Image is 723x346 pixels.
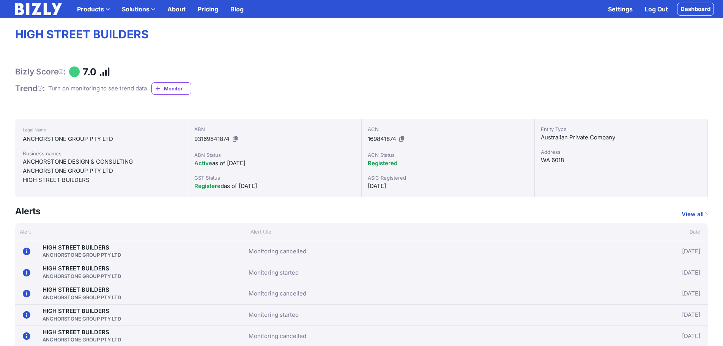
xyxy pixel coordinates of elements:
[43,265,121,280] a: HIGH STREET BUILDERSANCHORSTONE GROUP PTY LTD
[368,151,528,159] div: ACN Status
[15,228,246,235] div: Alert
[249,310,299,319] a: Monitoring started
[368,182,528,191] div: [DATE]
[588,244,701,259] div: [DATE]
[194,174,355,182] div: GST Status
[194,135,230,142] span: 93169841874
[682,210,708,219] a: View all
[23,175,180,185] div: HIGH STREET BUILDERS
[15,84,45,93] h1: Trend :
[194,125,355,133] div: ABN
[368,174,528,182] div: ASIC Registered
[151,82,191,95] a: Monitor
[43,336,121,343] div: ANCHORSTONE GROUP PTY LTD
[368,160,397,167] span: Registered
[15,3,62,15] img: bizly_logo_white.svg
[23,150,180,157] div: Business names
[194,182,355,191] div: as of [DATE]
[541,148,701,156] div: Address
[541,156,701,165] div: WA 6018
[639,2,674,17] a: Log Out
[43,315,121,322] div: ANCHORSTONE GROUP PTY LTD
[249,289,306,298] a: Monitoring cancelled
[368,135,396,142] span: 169841874
[15,67,66,77] h1: Bizly Score :
[602,2,639,17] a: Settings
[588,265,701,280] div: [DATE]
[192,2,224,17] a: Pricing
[23,134,180,144] div: ANCHORSTONE GROUP PTY LTD
[43,307,121,322] a: HIGH STREET BUILDERSANCHORSTONE GROUP PTY LTD
[677,3,714,16] a: Dashboard
[588,286,701,301] div: [DATE]
[43,244,121,259] a: HIGH STREET BUILDERSANCHORSTONE GROUP PTY LTD
[43,272,121,280] div: ANCHORSTONE GROUP PTY LTD
[194,159,355,168] div: as of [DATE]
[368,125,528,133] div: ACN
[164,85,191,92] span: Monitor
[15,206,41,217] h3: Alerts
[224,2,250,17] a: Blog
[194,151,355,159] div: ABN Status
[592,228,708,235] div: Date
[541,133,701,142] div: Australian Private Company
[249,268,299,277] a: Monitoring started
[246,228,592,235] div: Alert title
[588,329,701,344] div: [DATE]
[249,247,306,256] a: Monitoring cancelled
[43,251,121,259] div: ANCHORSTONE GROUP PTY LTD
[588,308,701,322] div: [DATE]
[541,125,701,133] div: Entity Type
[83,66,96,78] h1: 7.0
[23,166,180,175] div: ANCHORSTONE GROUP PTY LTD
[161,2,192,17] a: About
[116,2,161,17] label: Solutions
[48,84,148,93] div: Turn on monitoring to see trend data.
[15,27,708,42] h1: HIGH STREET BUILDERS
[71,2,116,17] label: Products
[249,332,306,341] a: Monitoring cancelled
[43,329,121,344] a: HIGH STREET BUILDERSANCHORSTONE GROUP PTY LTD
[43,294,121,301] div: ANCHORSTONE GROUP PTY LTD
[43,286,121,301] a: HIGH STREET BUILDERSANCHORSTONE GROUP PTY LTD
[23,157,180,166] div: ANCHORSTONE DESIGN & CONSULTING
[23,125,180,134] div: Legal Name
[194,182,224,190] span: Registered
[194,160,212,167] span: Active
